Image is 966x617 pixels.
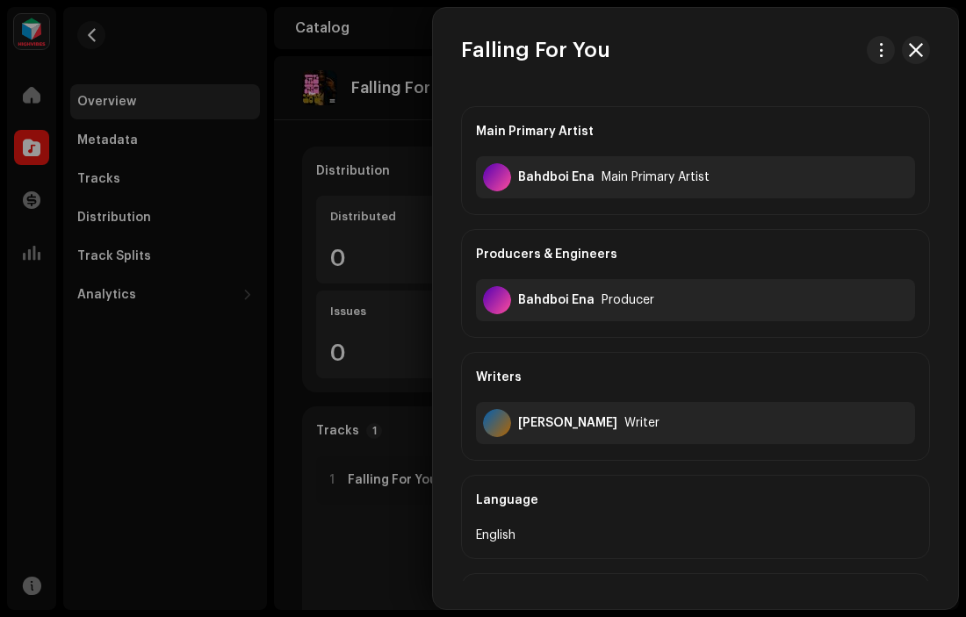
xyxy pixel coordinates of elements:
[602,293,654,307] div: Producer
[476,353,915,402] div: Writers
[461,36,610,64] h3: Falling For You
[518,416,617,430] div: Erute Emonena
[602,170,710,184] div: Main Primary Artist
[476,525,915,546] div: English
[518,293,595,307] div: Bahdboi Ena
[518,170,595,184] div: Bahdboi Ena
[476,476,915,525] div: Language
[624,416,660,430] div: Writer
[476,107,915,156] div: Main Primary Artist
[476,230,915,279] div: Producers & Engineers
